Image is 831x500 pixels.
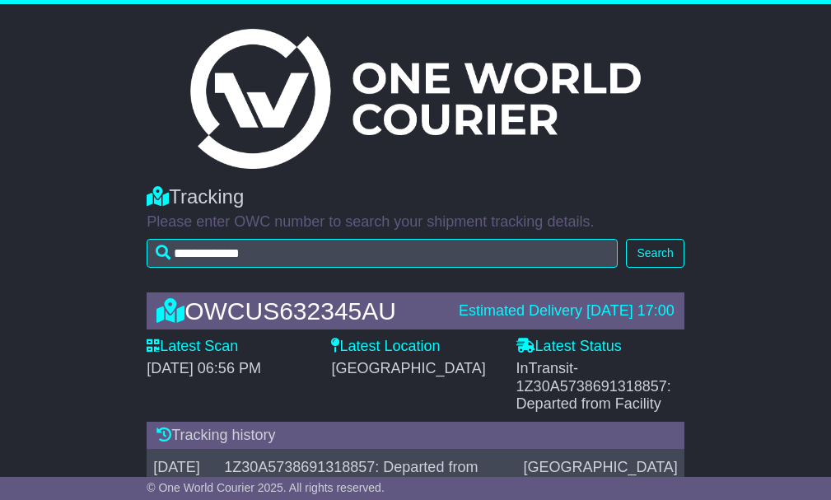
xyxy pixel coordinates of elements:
[626,239,684,268] button: Search
[459,302,675,320] div: Estimated Delivery [DATE] 17:00
[190,29,640,169] img: Light
[147,481,385,494] span: © One World Courier 2025. All rights reserved.
[147,213,684,231] p: Please enter OWC number to search your shipment tracking details.
[147,360,261,376] span: [DATE] 06:56 PM
[147,422,684,450] div: Tracking history
[516,360,671,412] span: InTransit
[516,338,622,356] label: Latest Status
[147,338,238,356] label: Latest Scan
[516,360,671,412] span: - 1Z30A5738691318857: Departed from Facility
[147,185,684,209] div: Tracking
[331,338,440,356] label: Latest Location
[331,360,485,376] span: [GEOGRAPHIC_DATA]
[148,297,451,325] div: OWCUS632345AU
